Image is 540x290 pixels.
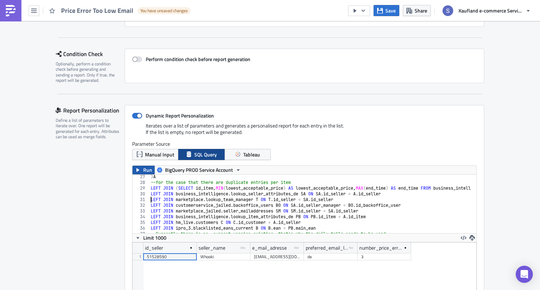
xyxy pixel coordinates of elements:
[200,253,247,260] div: Whooki
[132,185,150,191] div: 29
[56,105,125,116] div: Report Personalization
[154,166,244,174] button: BigQuery PROD Service Account
[415,7,427,14] span: Share
[3,4,53,9] span: english version below
[5,5,16,16] img: PushMetrics
[132,234,169,242] button: Limit 1000
[3,31,93,37] span: Vážená predajkyňa, vážený predajca
[3,42,150,48] span: domnievame sa, že pri vytváraní vašich ponúk došlo k chybám.
[132,174,150,180] div: 27
[56,117,120,140] div: Define a list of parameters to iterate over. One report will be generated for each entry. Attribu...
[146,55,250,63] strong: Perform condition check before report generation
[93,31,151,37] strong: {{ row.seller_name }}
[3,17,341,24] p: {% if row.preferred_email_language=='sk' %}
[147,253,193,260] div: 51528590
[254,253,300,260] div: [EMAIL_ADDRESS][DOMAIN_NAME]
[132,214,150,220] div: 34
[21,63,38,69] em: stĺpci H
[3,53,184,59] span: Skontrolujte, prosím, či sú ceny produktov uvedených v prílohe správne.
[403,5,431,16] button: Share
[442,5,454,17] img: Avatar
[56,61,120,83] div: Optionally, perform a condition check before generating and sending a report. Only if true, the r...
[132,202,150,208] div: 32
[307,253,354,260] div: de
[56,49,125,59] div: Condition Check
[516,266,533,283] div: Open Intercom Messenger
[132,231,150,237] div: 37
[132,122,477,141] div: Iterates over a list of parameters and generates a personalised report for each entry in the list...
[438,3,535,19] button: Kaufland e-commerce Services GmbH & Co. KG
[165,166,233,174] span: BigQuery PROD Service Account
[143,166,152,174] span: Run
[146,112,214,119] strong: Dynamic Report Personalization
[361,253,407,260] div: 3
[199,242,225,253] div: seller_name
[252,242,287,253] div: e_mail_adresse
[306,242,349,253] div: preferred_email_language
[145,242,163,253] div: id_seller
[61,6,134,15] span: Price Error Too Low Email
[385,7,396,14] span: Save
[178,149,225,160] button: SQL Query
[132,197,150,202] div: 31
[143,234,166,241] span: Limit 1000
[132,180,150,185] div: 28
[17,63,126,69] span: V môžete vidieť aktuálnu cenu produktu.
[459,7,523,14] span: Kaufland e-commerce Services GmbH & Co. KG
[243,151,260,158] span: Tableau
[224,149,271,160] button: Tableau
[132,220,150,225] div: 35
[132,225,150,231] div: 36
[140,8,188,14] span: You have unsaved changes
[374,5,399,16] button: Save
[132,191,150,197] div: 30
[145,151,174,158] span: Manual Input
[132,149,179,160] button: Manual Input
[132,141,477,147] label: Parameter Source
[132,208,150,214] div: 33
[194,151,217,158] span: SQL Query
[359,242,403,253] div: number_price_errors
[132,166,155,174] button: Run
